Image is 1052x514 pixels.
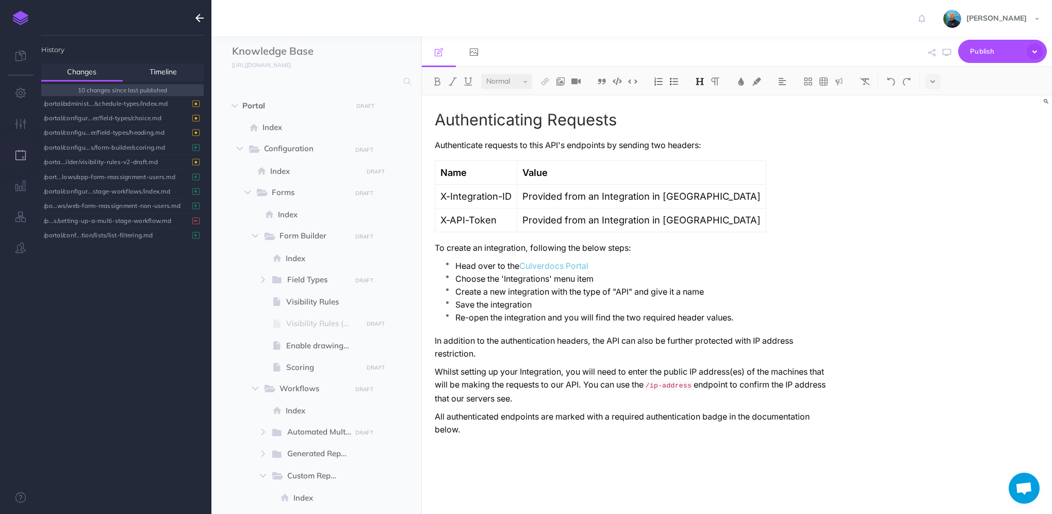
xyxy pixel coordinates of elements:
code: /ip-address [644,381,694,391]
div: /porta...ilder/visibility-rules-v2-draft.md [44,155,196,169]
img: Code block button [613,77,622,85]
img: Inline code button [628,77,637,85]
span: [PERSON_NAME] [961,13,1032,23]
span: Index [293,492,359,504]
strong: Value [522,167,548,178]
button: /porta...ilder/visibility-rules-v2-draft.md • [44,155,201,169]
p: X-Integration-ID [440,190,512,203]
img: Paragraph button [711,77,720,86]
span: Index [262,121,359,134]
button: /portal/conf...tion/lists/list-filtering.md [44,228,201,242]
p: Choose the 'Integrations' menu item [455,272,832,285]
span: • [194,131,198,135]
button: /portal/configur...er/field-types/choice.md • [44,111,201,125]
span: Index [286,405,359,417]
small: DRAFT [355,429,373,436]
div: /portal/administ.../schedule-types/index.md [44,97,196,110]
p: Create a new integration with the type of "API" and give it a name [455,285,832,298]
h4: History [41,36,204,53]
span: Forms [272,186,344,200]
img: Callout dropdown menu button [834,77,844,86]
span: Publish [970,43,1022,59]
span: Custom Reports [287,470,348,483]
div: /portal/configu...er/field-types/heading.md [44,125,196,139]
small: DRAFT [355,277,373,284]
img: Blockquote button [597,77,606,86]
img: Clear styles button [860,77,869,86]
button: DRAFT [363,362,388,374]
div: /portal/configu...s/form-builder/scoring.md [44,140,196,154]
p: Save the integration [455,298,832,311]
img: Undo [886,77,896,86]
span: Portal [242,100,347,112]
img: Alignment dropdown menu button [778,77,787,86]
button: DRAFT [351,187,377,199]
img: Link button [540,77,550,86]
p: Whilst setting up your Integration, you will need to enter the public IP address(es) of the machi... [435,365,832,405]
p: All authenticated endpoints are marked with a required authentication badge in the documentation ... [435,410,832,436]
div: /portal/configur...er/field-types/choice.md [44,111,196,125]
p: To create an integration, following the below steps: [435,242,832,254]
a: [URL][DOMAIN_NAME] [211,59,301,70]
img: Create table button [819,77,828,86]
small: DRAFT [355,147,373,153]
img: Redo [902,77,911,86]
i: Modified [192,115,200,122]
span: Index [286,252,359,265]
button: DRAFT [351,275,377,286]
small: DRAFT [367,168,385,175]
a: Open chat [1009,473,1040,504]
a: Timeline [123,63,204,82]
span: Visibility Rules (V2 Draft) [286,317,359,330]
input: Documentation Name [232,44,353,59]
button: DRAFT [363,318,388,330]
p: Head over to the [455,260,832,272]
small: DRAFT [367,364,385,371]
span: Configuration [264,142,344,156]
button: /p...s/setting-up-a-multi-stage-workflow.md [44,214,201,228]
span: Enable drawing on uploaded / captured image [286,340,359,352]
span: Index [278,208,359,221]
i: Deleted [192,217,200,224]
p: X-API-Token [440,214,512,227]
button: DRAFT [351,231,377,243]
small: DRAFT [367,320,385,327]
span: Form Builder [280,230,344,243]
span: Index [270,165,359,178]
img: Bold button [433,77,442,86]
button: DRAFT [351,144,377,156]
button: /po...ws/web-form-reassignment-non-users.md [44,199,201,213]
button: DRAFT [351,383,377,395]
span: Visibility Rules [286,296,359,308]
button: DRAFT [353,100,379,112]
input: Search [232,72,398,91]
span: Field Types [287,274,344,287]
button: /portal/configu...s/form-builder/scoring.md [44,140,201,154]
p: Provided from an Integration in [GEOGRAPHIC_DATA] [522,190,761,203]
button: /port...lows/app-form-reassignment-users.md [44,170,201,184]
small: DRAFT [355,190,373,197]
button: DRAFT [363,166,388,178]
img: Ordered list button [654,77,663,86]
small: 10 changes since last published [78,86,167,94]
a: Changes [41,63,123,82]
button: DRAFT [351,427,377,439]
span: • [194,160,198,164]
div: /p...s/setting-up-a-multi-stage-workflow.md [44,214,196,228]
img: logo-mark.svg [13,11,28,25]
i: Modified [192,130,200,136]
span: Scoring [286,361,359,374]
span: • [194,116,198,120]
small: [URL][DOMAIN_NAME] [232,61,291,69]
div: /port...lows/app-form-reassignment-users.md [44,170,196,184]
img: Underline button [464,77,473,86]
i: Added [192,144,200,151]
img: Add video button [571,77,581,86]
strong: Name [440,167,467,178]
i: Added [192,173,200,180]
h1: Authenticating Requests [435,111,832,128]
span: • [194,101,198,105]
div: /po...ws/web-form-reassignment-non-users.md [44,199,196,213]
i: Added [192,188,200,195]
small: DRAFT [356,103,374,109]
